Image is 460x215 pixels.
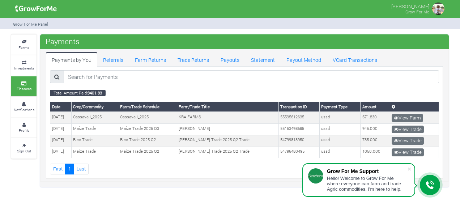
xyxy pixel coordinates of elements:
[64,70,439,83] input: Search for Payments
[319,124,360,135] td: ussd
[319,102,360,112] th: Payment Type
[177,102,278,112] th: Farm/Trade Title
[71,124,118,135] td: Maize Trade
[327,52,383,67] a: VCard Transactions
[97,52,129,67] a: Referrals
[245,52,281,67] a: Statement
[50,124,72,135] td: [DATE]
[11,118,37,138] a: Profile
[278,147,319,158] td: 54796480495
[361,147,390,158] td: 1050.000
[431,1,446,16] img: growforme image
[118,147,177,158] td: Maize Trade 2025 Q2
[118,102,177,112] th: Farm/Trade Schedule
[172,52,215,67] a: Trade Returns
[11,138,37,158] a: Sign Out
[18,45,29,50] small: Farms
[278,124,319,135] td: 55153498685
[281,52,327,67] a: Payout Method
[17,86,31,91] small: Finances
[50,102,72,112] th: Date
[50,90,106,96] small: Total Amount Paid:
[392,114,423,122] a: View Farm
[46,52,97,67] a: Payments by You
[361,124,390,135] td: 945.000
[361,135,390,147] td: 735.000
[88,90,102,96] b: 3401.83
[319,147,360,158] td: ussd
[71,135,118,147] td: Rice Trade
[392,148,424,156] a: View Trade
[118,124,177,135] td: Maize Trade 2025 Q3
[327,176,407,192] div: Hello! Welcome to Grow For Me where everyone can farm and trade Agric commodities. I'm here to help.
[361,112,390,123] td: 671.830
[44,34,81,49] span: Payments
[278,135,319,147] td: 54799813950
[361,102,390,112] th: Amount
[177,147,278,158] td: [PERSON_NAME] Trade 2025 Q2 Trade
[71,102,118,112] th: Crop/Commodity
[50,135,72,147] td: [DATE]
[177,135,278,147] td: [PERSON_NAME] Trade 2025 Q2 Trade
[405,9,429,14] small: Grow For Me
[19,128,29,133] small: Profile
[14,107,34,112] small: Notifications
[71,112,118,123] td: Cassava I_2025
[392,137,424,145] a: View Trade
[50,164,439,174] nav: Page Navigation
[11,35,37,55] a: Farms
[278,112,319,123] td: 55595612635
[50,164,65,174] a: First
[118,112,177,123] td: Cassava I_2025
[177,124,278,135] td: [PERSON_NAME]
[278,102,319,112] th: Transaction ID
[215,52,245,67] a: Payouts
[129,52,172,67] a: Farm Returns
[13,21,48,27] small: Grow For Me Panel
[118,135,177,147] td: Rice Trade 2025 Q2
[319,135,360,147] td: ussd
[11,97,37,117] a: Notifications
[11,55,37,75] a: Investments
[11,76,37,96] a: Finances
[50,147,72,158] td: [DATE]
[50,112,72,123] td: [DATE]
[177,112,278,123] td: KRA FARMS
[391,1,429,10] p: [PERSON_NAME]
[319,112,360,123] td: ussd
[65,164,74,174] a: 1
[17,148,31,153] small: Sign Out
[14,66,34,71] small: Investments
[392,126,424,134] a: View Trade
[13,1,59,16] img: growforme image
[71,147,118,158] td: Maize Trade
[73,164,89,174] a: Last
[327,168,407,174] div: Grow For Me Support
